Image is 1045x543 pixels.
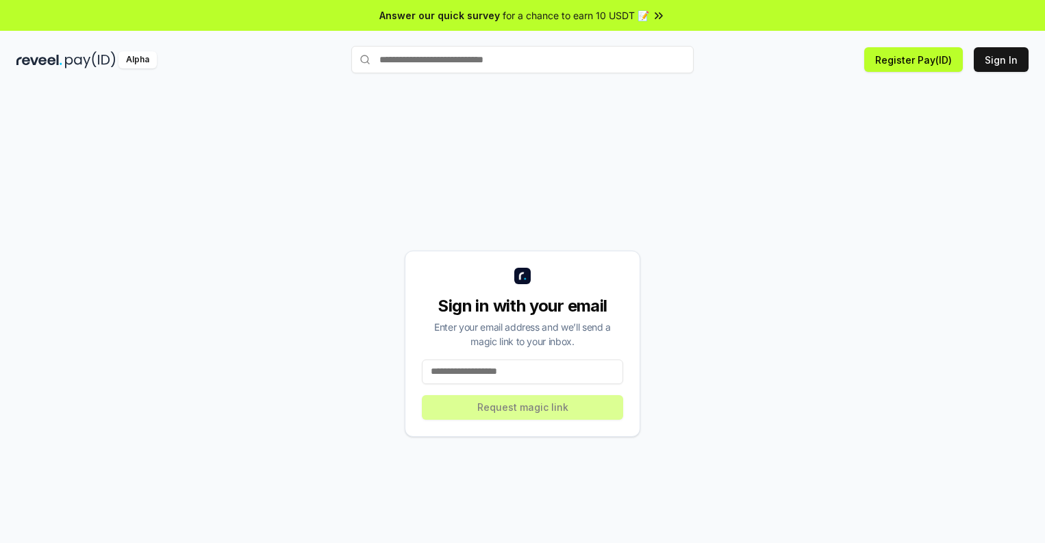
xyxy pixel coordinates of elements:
div: Alpha [118,51,157,68]
div: Sign in with your email [422,295,623,317]
img: reveel_dark [16,51,62,68]
button: Register Pay(ID) [864,47,963,72]
span: Answer our quick survey [379,8,500,23]
span: for a chance to earn 10 USDT 📝 [503,8,649,23]
div: Enter your email address and we’ll send a magic link to your inbox. [422,320,623,349]
button: Sign In [974,47,1029,72]
img: logo_small [514,268,531,284]
img: pay_id [65,51,116,68]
